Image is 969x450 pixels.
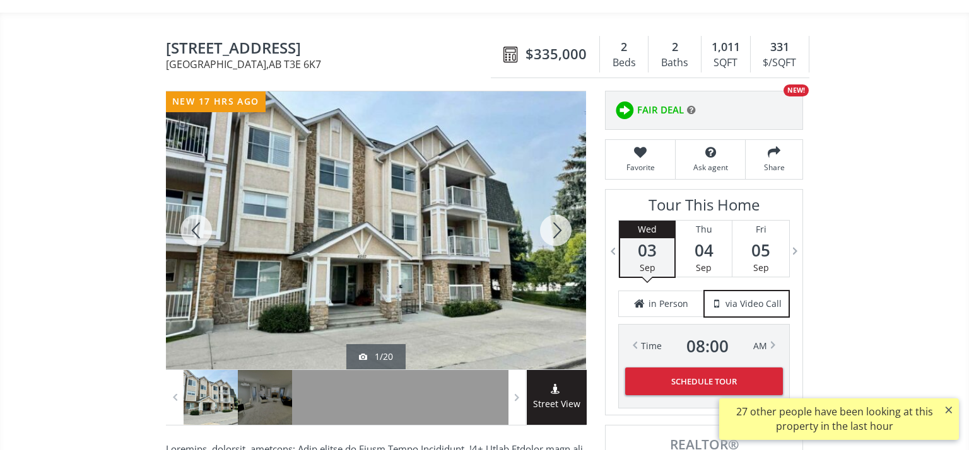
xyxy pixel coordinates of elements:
span: 1,011 [712,39,740,55]
span: 04 [676,241,732,259]
div: Thu [676,221,732,238]
span: 4507 45 Street SW #210 [166,40,496,59]
div: Time AM [641,337,767,355]
h3: Tour This Home [618,196,790,220]
div: 331 [757,39,802,55]
div: Wed [620,221,674,238]
span: Street View [527,397,587,412]
span: 08 : 00 [686,337,729,355]
button: × [939,398,959,421]
span: 05 [732,241,789,259]
div: Beds [606,54,642,72]
div: SQFT [708,54,744,72]
span: Share [752,162,796,173]
div: new 17 hrs ago [166,91,266,112]
span: [GEOGRAPHIC_DATA] , AB T3E 6K7 [166,59,496,69]
img: rating icon [612,98,637,123]
div: 2 [655,39,694,55]
span: Favorite [612,162,669,173]
div: 27 other people have been looking at this property in the last hour [725,405,943,434]
div: 4507 45 Street SW #210 Calgary, AB T3E 6K7 - Photo 1 of 20 [166,91,586,369]
div: 2 [606,39,642,55]
div: 1/20 [359,350,393,363]
span: 03 [620,241,674,259]
button: Schedule Tour [625,367,783,395]
div: $/SQFT [757,54,802,72]
div: NEW! [784,84,809,96]
span: FAIR DEAL [637,103,684,117]
span: Sep [753,262,769,274]
span: Sep [640,262,655,274]
div: Fri [732,221,789,238]
span: $335,000 [526,44,587,64]
span: in Person [649,297,688,310]
span: via Video Call [725,297,782,310]
span: Ask agent [682,162,739,173]
span: Sep [696,262,712,274]
div: Baths [655,54,694,72]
